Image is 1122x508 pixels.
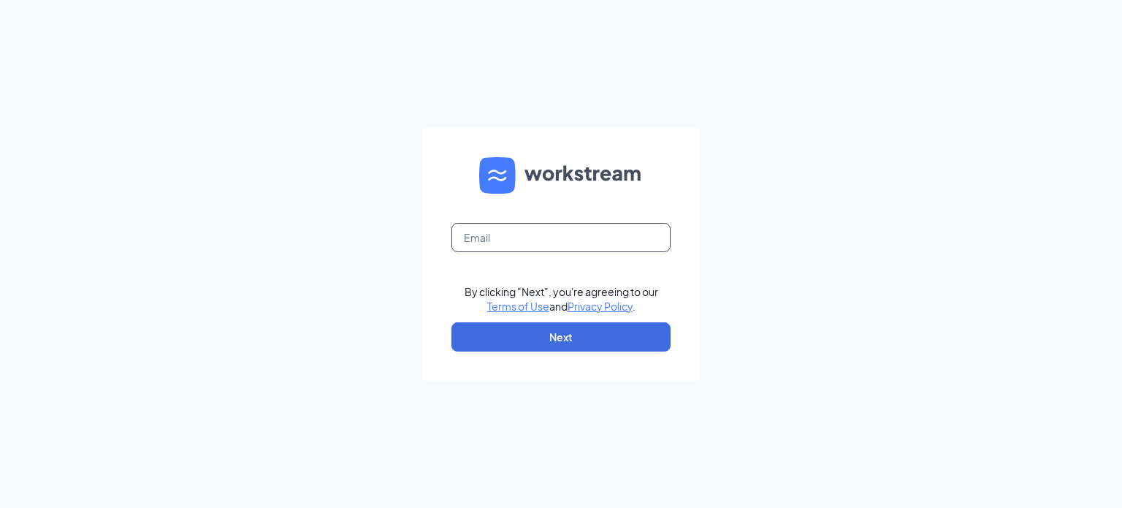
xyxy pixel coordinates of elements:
[487,300,549,313] a: Terms of Use
[479,157,643,194] img: WS logo and Workstream text
[451,223,671,252] input: Email
[465,284,658,314] div: By clicking "Next", you're agreeing to our and .
[451,322,671,352] button: Next
[568,300,633,313] a: Privacy Policy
